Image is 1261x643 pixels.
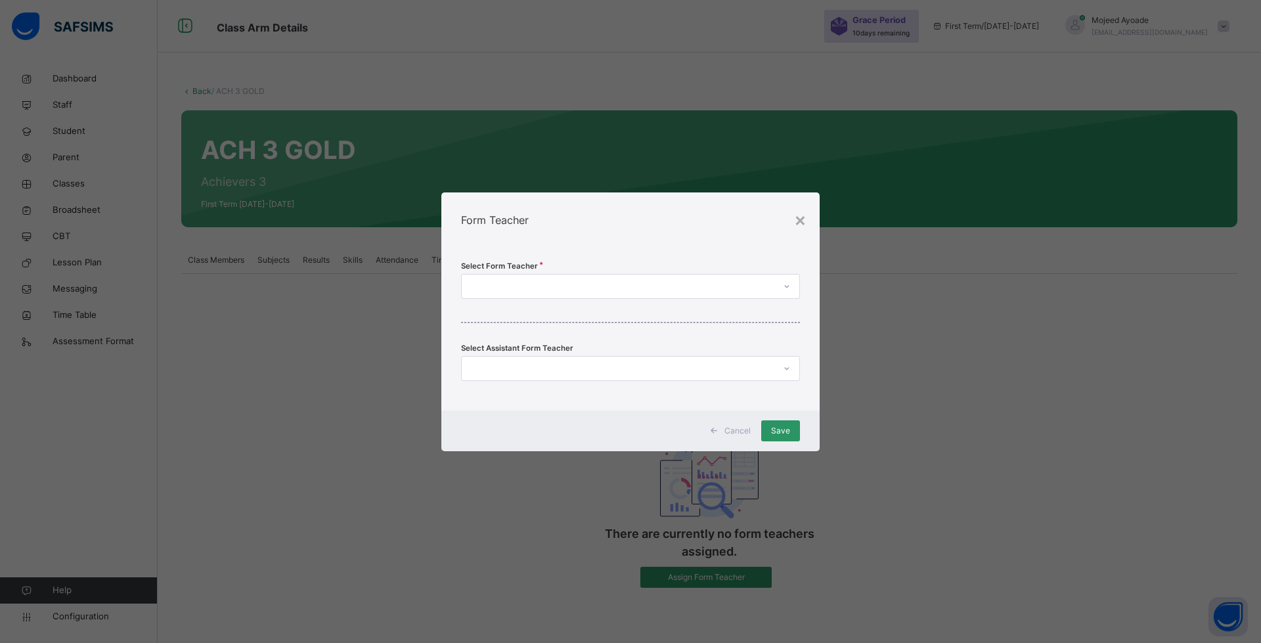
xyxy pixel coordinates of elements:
span: Select Form Teacher [461,261,538,272]
span: Form Teacher [461,213,529,227]
span: Save [771,425,790,437]
div: × [794,206,807,233]
span: Cancel [724,425,751,437]
span: Select Assistant Form Teacher [461,343,573,354]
